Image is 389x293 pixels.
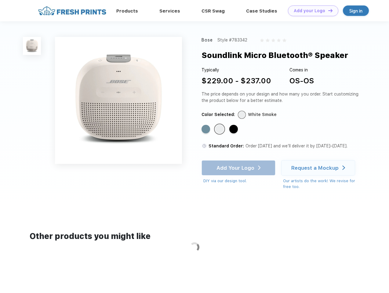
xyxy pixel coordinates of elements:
[291,165,339,171] div: Request a Mockup
[202,91,361,104] div: The price depends on your design and how many you order. Start customizing the product below for ...
[248,111,277,118] div: White Smoke
[271,38,275,42] img: gray_star.svg
[277,38,281,42] img: gray_star.svg
[229,125,238,133] div: Black
[289,75,314,86] div: OS-OS
[342,165,345,170] img: white arrow
[215,125,224,133] div: White Smoke
[282,38,286,42] img: gray_star.svg
[203,178,275,184] div: DIY via our design tool.
[159,8,180,14] a: Services
[283,178,361,190] div: Our artists do the work! We revise for free too.
[209,143,244,148] span: Standard Order:
[202,49,348,61] div: Soundlink Micro Bluetooth® Speaker
[349,7,362,14] div: Sign in
[202,125,210,133] div: Stone Blue
[202,67,271,73] div: Typically
[116,8,138,14] a: Products
[245,143,347,148] span: Order [DATE] and we’ll deliver it by [DATE]–[DATE].
[289,67,314,73] div: Comes in
[202,8,225,14] a: CSR Swag
[23,37,41,55] img: func=resize&h=100
[202,111,235,118] div: Color Selected:
[202,75,271,86] div: $229.00 - $237.00
[260,38,264,42] img: gray_star.svg
[266,38,269,42] img: gray_star.svg
[202,37,213,43] div: Bose
[328,9,333,12] img: DT
[217,37,247,43] div: Style #783342
[294,8,325,13] div: Add your Logo
[202,143,207,149] img: standard order
[30,230,359,242] div: Other products you might like
[343,5,369,16] a: Sign in
[36,5,108,16] img: fo%20logo%202.webp
[55,37,182,164] img: func=resize&h=640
